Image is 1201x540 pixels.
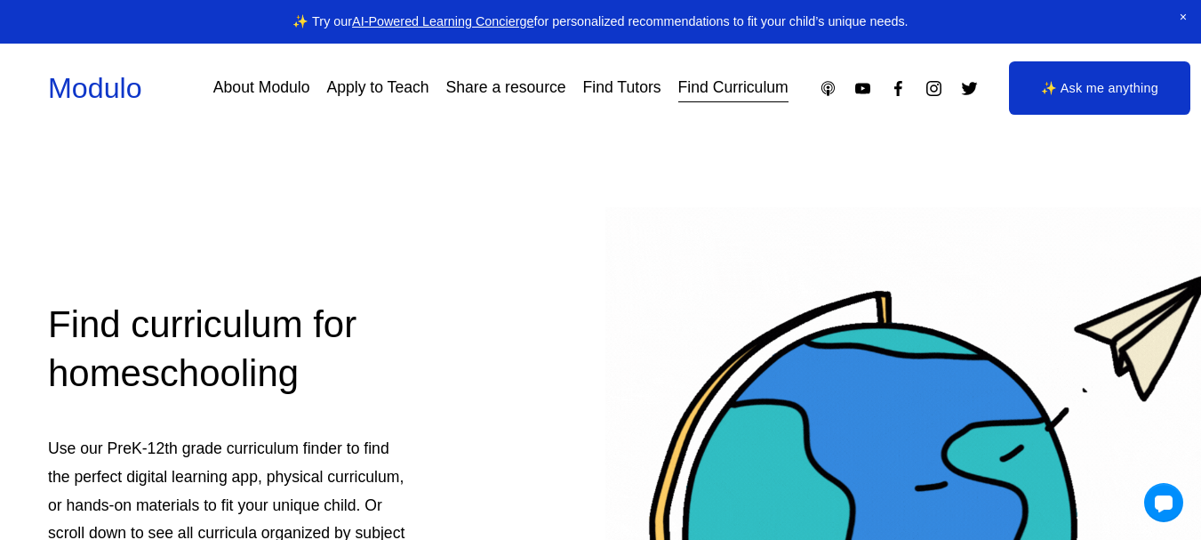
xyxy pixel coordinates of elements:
a: Apple Podcasts [819,79,837,98]
a: Modulo [48,72,142,104]
a: Twitter [960,79,979,98]
a: Find Tutors [583,73,661,104]
a: YouTube [853,79,872,98]
a: Facebook [889,79,908,98]
a: AI-Powered Learning Concierge [352,14,533,28]
h2: Find curriculum for homeschooling [48,301,410,399]
a: Apply to Teach [326,73,428,104]
a: Find Curriculum [678,73,789,104]
a: Instagram [925,79,943,98]
a: Share a resource [446,73,566,104]
a: About Modulo [213,73,310,104]
a: ✨ Ask me anything [1009,61,1190,115]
